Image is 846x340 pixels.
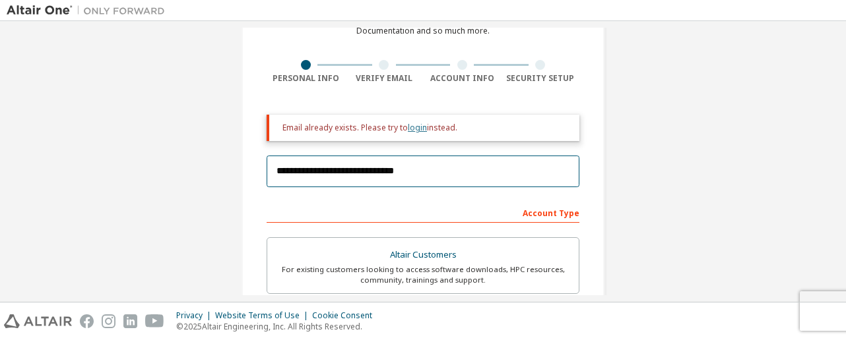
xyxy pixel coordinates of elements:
div: Security Setup [502,73,580,84]
div: For existing customers looking to access software downloads, HPC resources, community, trainings ... [275,264,571,285]
div: Account Info [423,73,502,84]
div: Email already exists. Please try to instead. [282,123,569,133]
img: facebook.svg [80,314,94,328]
img: altair_logo.svg [4,314,72,328]
p: © 2025 Altair Engineering, Inc. All Rights Reserved. [176,321,380,332]
div: Verify Email [345,73,424,84]
img: instagram.svg [102,314,115,328]
a: login [408,122,427,133]
div: Website Terms of Use [215,310,312,321]
img: Altair One [7,4,172,17]
img: youtube.svg [145,314,164,328]
div: Altair Customers [275,246,571,264]
div: Account Type [267,202,579,223]
div: Personal Info [267,73,345,84]
div: Cookie Consent [312,310,380,321]
img: linkedin.svg [123,314,137,328]
div: Privacy [176,310,215,321]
